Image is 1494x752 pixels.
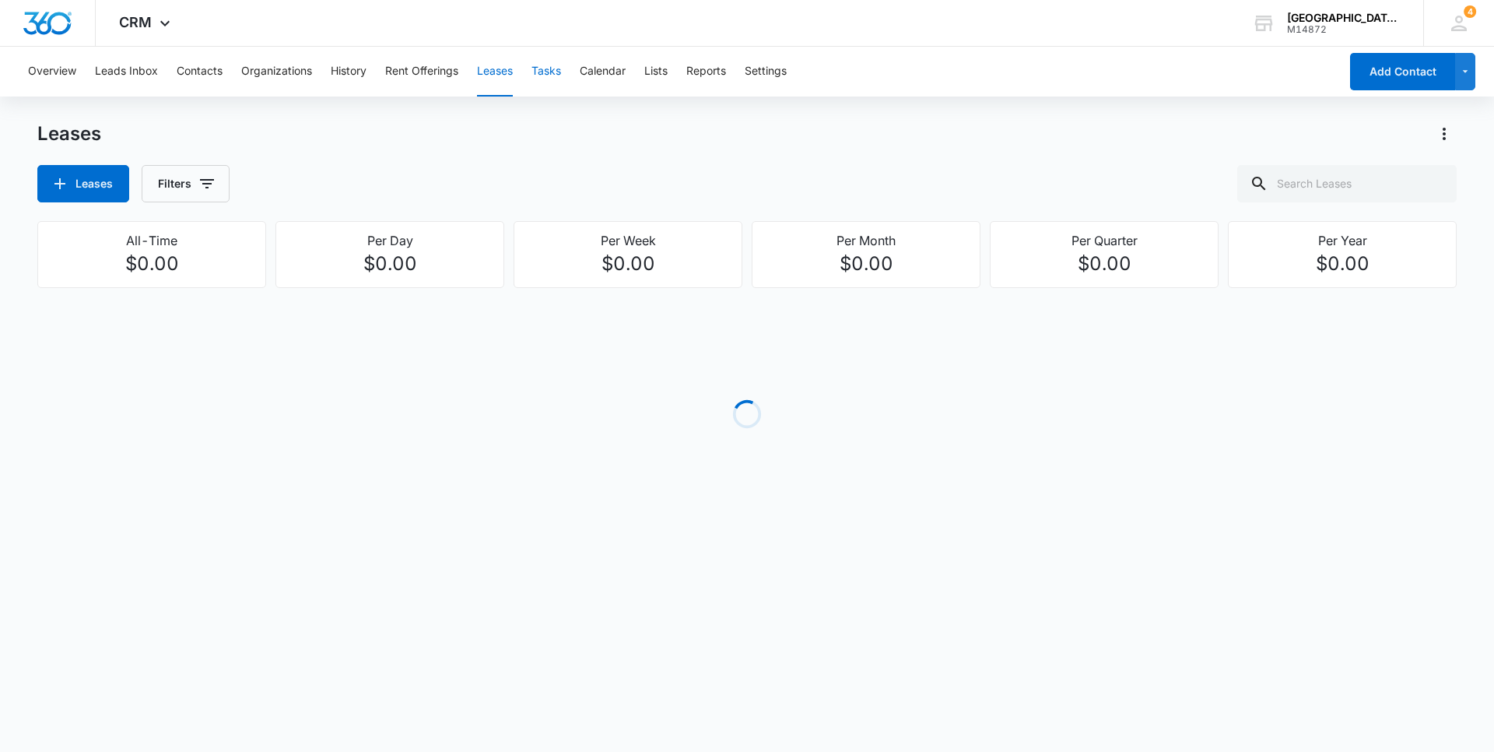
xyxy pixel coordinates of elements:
[644,47,668,97] button: Lists
[1350,53,1455,90] button: Add Contact
[241,47,312,97] button: Organizations
[762,231,970,250] p: Per Month
[1000,231,1208,250] p: Per Quarter
[1464,5,1476,18] span: 4
[177,47,223,97] button: Contacts
[331,47,366,97] button: History
[477,47,513,97] button: Leases
[1432,121,1457,146] button: Actions
[286,231,494,250] p: Per Day
[580,47,626,97] button: Calendar
[1238,250,1447,278] p: $0.00
[385,47,458,97] button: Rent Offerings
[524,250,732,278] p: $0.00
[762,250,970,278] p: $0.00
[47,231,256,250] p: All-Time
[37,122,101,146] h1: Leases
[286,250,494,278] p: $0.00
[745,47,787,97] button: Settings
[1237,165,1457,202] input: Search Leases
[1287,24,1401,35] div: account id
[1000,250,1208,278] p: $0.00
[28,47,76,97] button: Overview
[1238,231,1447,250] p: Per Year
[37,165,129,202] button: Leases
[95,47,158,97] button: Leads Inbox
[1464,5,1476,18] div: notifications count
[47,250,256,278] p: $0.00
[119,14,152,30] span: CRM
[142,165,230,202] button: Filters
[524,231,732,250] p: Per Week
[686,47,726,97] button: Reports
[1287,12,1401,24] div: account name
[531,47,561,97] button: Tasks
